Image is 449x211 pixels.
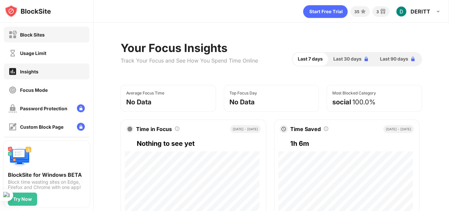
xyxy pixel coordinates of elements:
[20,87,48,93] div: Focus Mode
[20,50,46,56] div: Usage Limit
[290,138,414,149] div: 1h 6m
[411,8,430,15] div: DERITT
[9,31,17,39] img: block-off.svg
[229,91,257,95] div: Top Focus Day
[354,9,359,14] div: 35
[380,55,408,63] span: Last 90 days
[13,197,32,202] div: Try Now
[9,104,17,113] img: password-protection-off.svg
[376,9,379,14] div: 3
[359,8,367,15] img: points-small.svg
[20,32,45,38] div: Block Sites
[77,104,85,112] img: lock-menu.svg
[128,127,132,131] img: target.svg
[20,69,38,74] div: Insights
[8,179,85,190] div: Block time wasting sites on Edge, Firefox and Chrome with one app!
[332,91,376,95] div: Most Blocked Category
[137,138,261,149] div: Nothing to see yet
[410,56,416,62] img: lock-blue.svg
[290,126,321,132] div: Time Saved
[20,106,67,111] div: Password Protection
[126,91,164,95] div: Average Focus Time
[9,123,17,131] img: customize-block-page-off.svg
[77,123,85,131] img: lock-menu.svg
[379,8,387,15] img: reward-small.svg
[121,57,258,64] div: Track Your Focus and See How You Spend Time Online
[175,126,180,131] img: tooltip.svg
[126,98,152,106] div: No Data
[396,6,407,17] img: ACg8ocL0m9IeW7nYN0-fuGUkeXZCN-TAtQ6gRqqhCtlVKl9vSMd8lA=s96-c
[20,124,63,130] div: Custom Block Page
[9,49,17,57] img: time-usage-off.svg
[363,56,369,62] img: lock-blue.svg
[121,41,258,55] div: Your Focus Insights
[8,171,85,178] div: BlockSite for Windows BETA
[229,98,255,106] div: No Data
[303,5,348,18] div: animation
[298,55,323,63] span: Last 7 days
[230,125,261,133] div: [DATE] - [DATE]
[9,67,17,76] img: insights-on.svg
[383,125,414,133] div: [DATE] - [DATE]
[136,126,172,132] div: Time in Focus
[281,126,286,132] img: clock.svg
[5,5,51,18] img: logo-blocksite.svg
[352,98,376,106] div: 100.0%
[332,98,351,106] div: social
[333,55,362,63] span: Last 30 days
[9,86,17,94] img: focus-off.svg
[323,126,329,131] img: tooltip.svg
[8,145,32,169] img: push-desktop.svg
